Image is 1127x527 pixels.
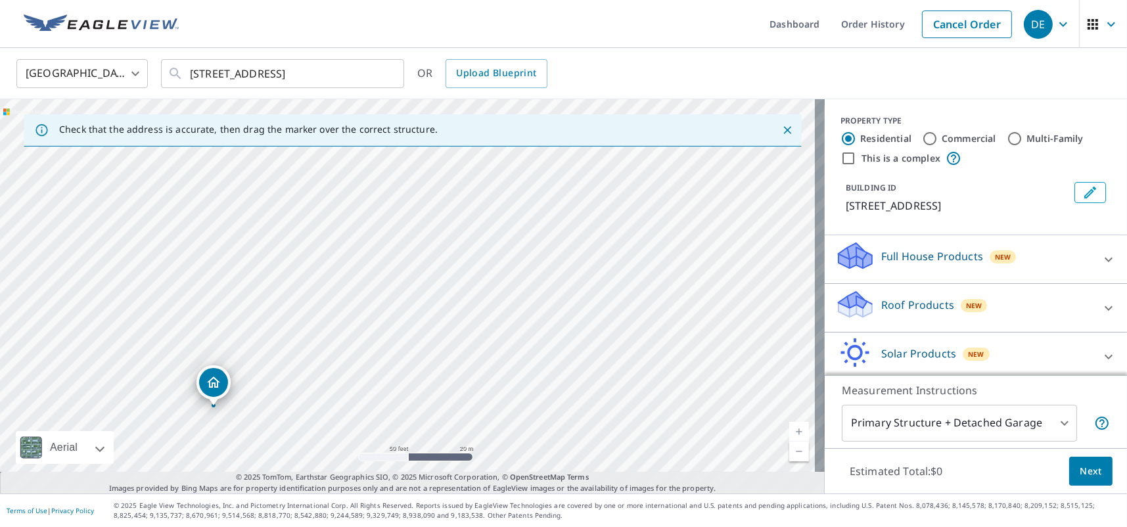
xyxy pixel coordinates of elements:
[7,506,47,515] a: Terms of Use
[51,506,94,515] a: Privacy Policy
[862,152,940,165] label: This is a complex
[510,472,565,482] a: OpenStreetMap
[236,472,589,483] span: © 2025 TomTom, Earthstar Geographics SIO, © 2025 Microsoft Corporation, ©
[46,431,81,464] div: Aerial
[922,11,1012,38] a: Cancel Order
[1094,415,1110,431] span: Your report will include the primary structure and a detached garage if one exists.
[190,55,377,92] input: Search by address or latitude-longitude
[846,198,1069,214] p: [STREET_ADDRESS]
[995,252,1011,262] span: New
[779,122,796,139] button: Close
[1024,10,1053,39] div: DE
[846,182,896,193] p: BUILDING ID
[59,124,438,135] p: Check that the address is accurate, then drag the marker over the correct structure.
[24,14,179,34] img: EV Logo
[1026,132,1084,145] label: Multi-Family
[16,55,148,92] div: [GEOGRAPHIC_DATA]
[789,422,809,442] a: Current Level 19, Zoom In
[7,507,94,515] p: |
[1074,182,1106,203] button: Edit building 1
[16,431,114,464] div: Aerial
[839,457,954,486] p: Estimated Total: $0
[1069,457,1113,486] button: Next
[840,115,1111,127] div: PROPERTY TYPE
[835,289,1116,327] div: Roof ProductsNew
[446,59,547,88] a: Upload Blueprint
[1080,463,1102,480] span: Next
[789,442,809,461] a: Current Level 19, Zoom Out
[456,65,536,81] span: Upload Blueprint
[942,132,996,145] label: Commercial
[842,382,1110,398] p: Measurement Instructions
[881,248,983,264] p: Full House Products
[567,472,589,482] a: Terms
[881,346,956,361] p: Solar Products
[966,300,982,311] span: New
[842,405,1077,442] div: Primary Structure + Detached Garage
[881,297,954,313] p: Roof Products
[860,132,911,145] label: Residential
[417,59,547,88] div: OR
[114,501,1120,520] p: © 2025 Eagle View Technologies, Inc. and Pictometry International Corp. All Rights Reserved. Repo...
[968,349,984,359] span: New
[835,241,1116,278] div: Full House ProductsNew
[835,338,1116,375] div: Solar ProductsNew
